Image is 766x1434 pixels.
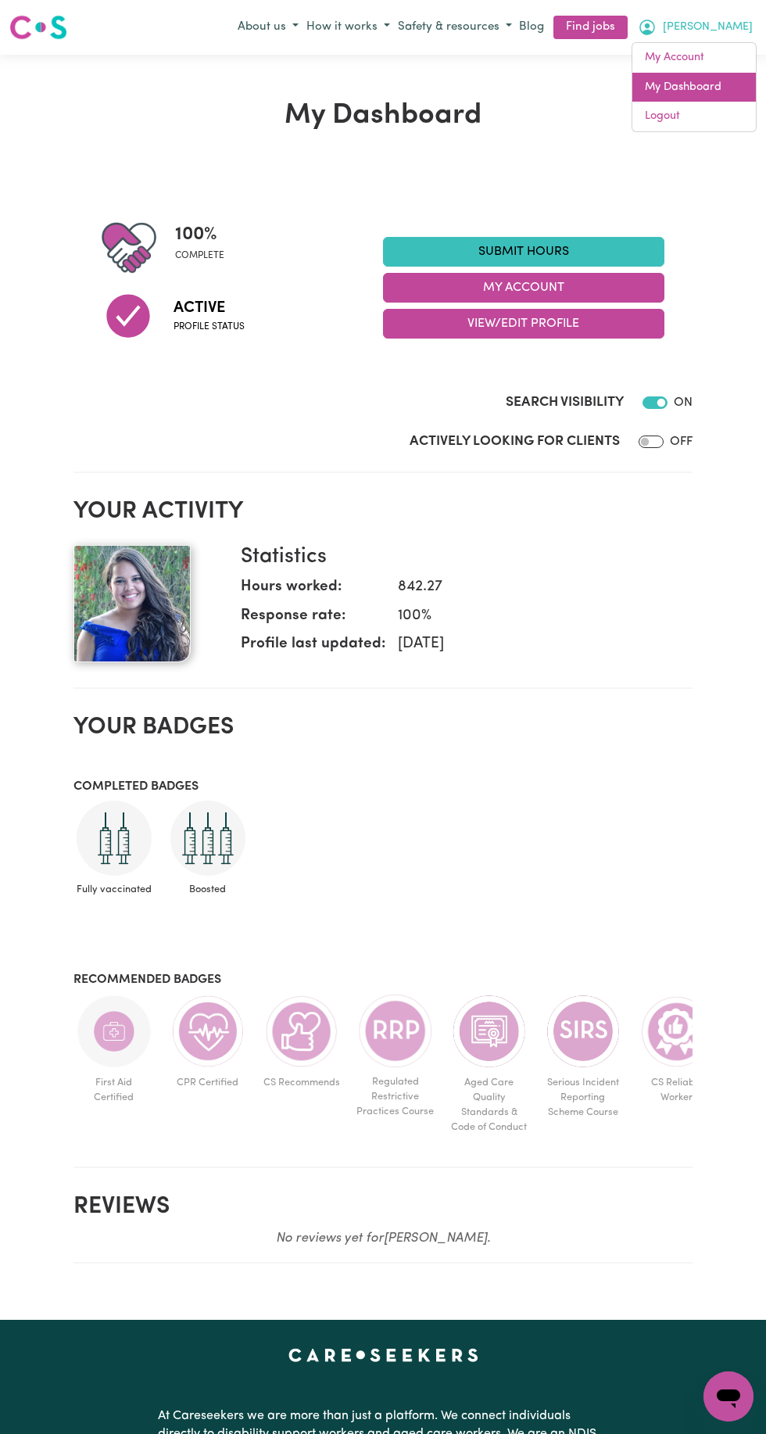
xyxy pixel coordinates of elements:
dt: Response rate: [241,605,385,634]
span: complete [175,249,224,263]
span: CS Reliable Worker [636,1069,718,1111]
dt: Hours worked: [241,576,385,605]
a: Logout [632,102,756,131]
h1: My Dashboard [73,99,693,133]
div: My Account [632,42,757,132]
a: Submit Hours [383,237,664,267]
dd: 100 % [385,605,680,628]
a: Careseekers logo [9,9,67,45]
span: Serious Incident Reporting Scheme Course [542,1069,624,1127]
span: Boosted [167,876,249,903]
button: Safety & resources [394,15,516,41]
span: Fully vaccinated [73,876,155,903]
img: Care and support worker has received 2 doses of COVID-19 vaccine [77,801,152,876]
span: OFF [670,436,693,448]
span: 100 % [175,220,224,249]
span: Regulated Restrictive Practices Course [355,1068,436,1126]
img: CS Academy: Regulated Restrictive Practices course completed [358,994,433,1068]
a: My Dashboard [632,73,756,102]
a: Careseekers home page [288,1348,478,1361]
img: CS Academy: Aged Care Quality Standards & Code of Conduct course completed [452,994,527,1069]
dt: Profile last updated: [241,633,385,662]
span: CPR Certified [167,1069,249,1096]
button: How it works [302,15,394,41]
iframe: Botón para iniciar la ventana de mensajería [703,1371,753,1421]
img: Care worker is most reliable worker [639,994,714,1069]
span: CS Recommends [261,1069,342,1096]
img: Care and support worker has received booster dose of COVID-19 vaccination [170,801,245,876]
span: [PERSON_NAME] [663,19,753,36]
img: Care and support worker has completed First Aid Certification [77,994,152,1069]
h2: Your badges [73,714,693,742]
button: My Account [634,14,757,41]
span: Active [174,296,245,320]
img: Care worker is recommended by Careseekers [264,994,339,1069]
img: Care and support worker has completed CPR Certification [170,994,245,1069]
h3: Statistics [241,545,680,570]
h2: Your activity [73,498,693,526]
img: Your profile picture [73,545,191,662]
button: View/Edit Profile [383,309,664,339]
a: My Account [632,43,756,73]
h3: Recommended badges [73,973,693,988]
span: ON [674,396,693,409]
label: Search Visibility [506,393,624,413]
dd: 842.27 [385,576,680,599]
span: Profile status [174,320,245,334]
a: Blog [516,16,547,40]
span: First Aid Certified [73,1069,155,1111]
button: About us [234,15,302,41]
img: Careseekers logo [9,13,67,41]
div: Profile completeness: 100% [175,220,237,275]
em: No reviews yet for [PERSON_NAME] . [276,1231,490,1245]
a: Find jobs [553,16,628,40]
h2: Reviews [73,1193,693,1221]
dd: [DATE] [385,633,680,656]
h3: Completed badges [73,780,693,794]
button: My Account [383,273,664,303]
img: CS Academy: Serious Incident Reporting Scheme course completed [546,994,621,1069]
span: Aged Care Quality Standards & Code of Conduct [449,1069,530,1142]
label: Actively Looking for Clients [410,432,620,452]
